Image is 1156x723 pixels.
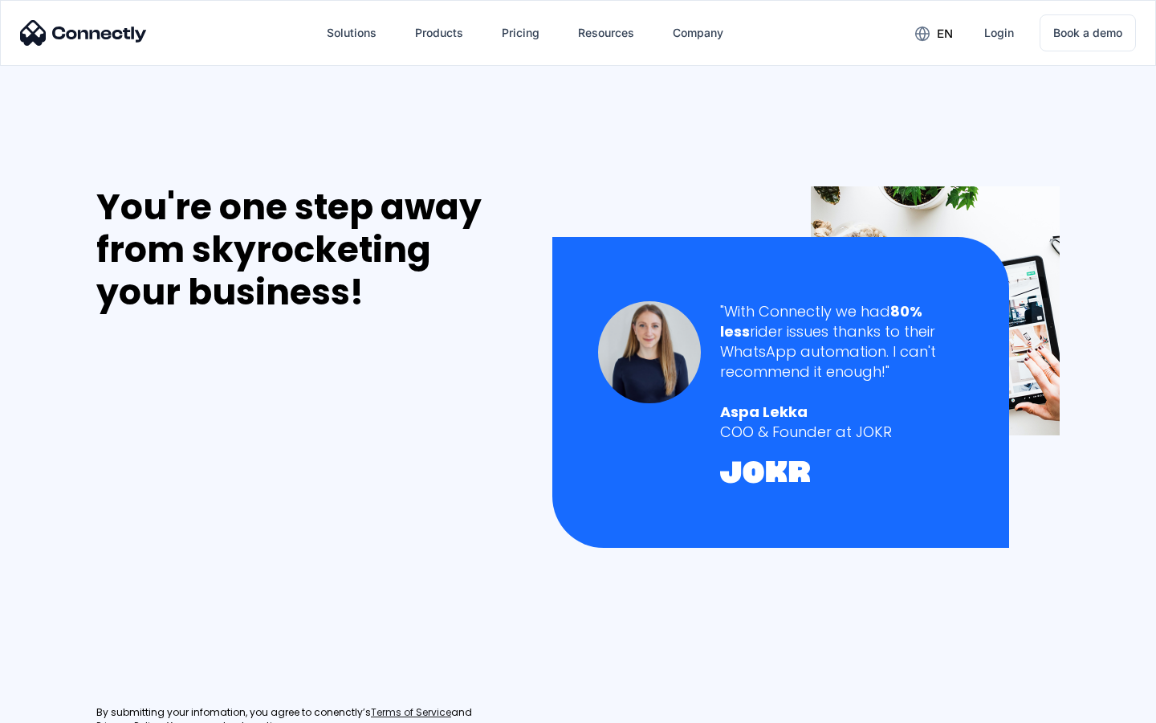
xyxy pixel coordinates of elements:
[971,14,1027,52] a: Login
[371,706,451,720] a: Terms of Service
[1040,14,1136,51] a: Book a demo
[720,301,922,341] strong: 80% less
[502,22,539,44] div: Pricing
[96,333,337,687] iframe: Form 0
[96,186,519,313] div: You're one step away from skyrocketing your business!
[20,20,147,46] img: Connectly Logo
[720,422,963,442] div: COO & Founder at JOKR
[984,22,1014,44] div: Login
[16,695,96,717] aside: Language selected: English
[327,22,377,44] div: Solutions
[415,22,463,44] div: Products
[720,402,808,422] strong: Aspa Lekka
[937,22,953,45] div: en
[673,22,723,44] div: Company
[32,695,96,717] ul: Language list
[578,22,634,44] div: Resources
[489,14,552,52] a: Pricing
[720,301,963,382] div: "With Connectly we had rider issues thanks to their WhatsApp automation. I can't recommend it eno...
